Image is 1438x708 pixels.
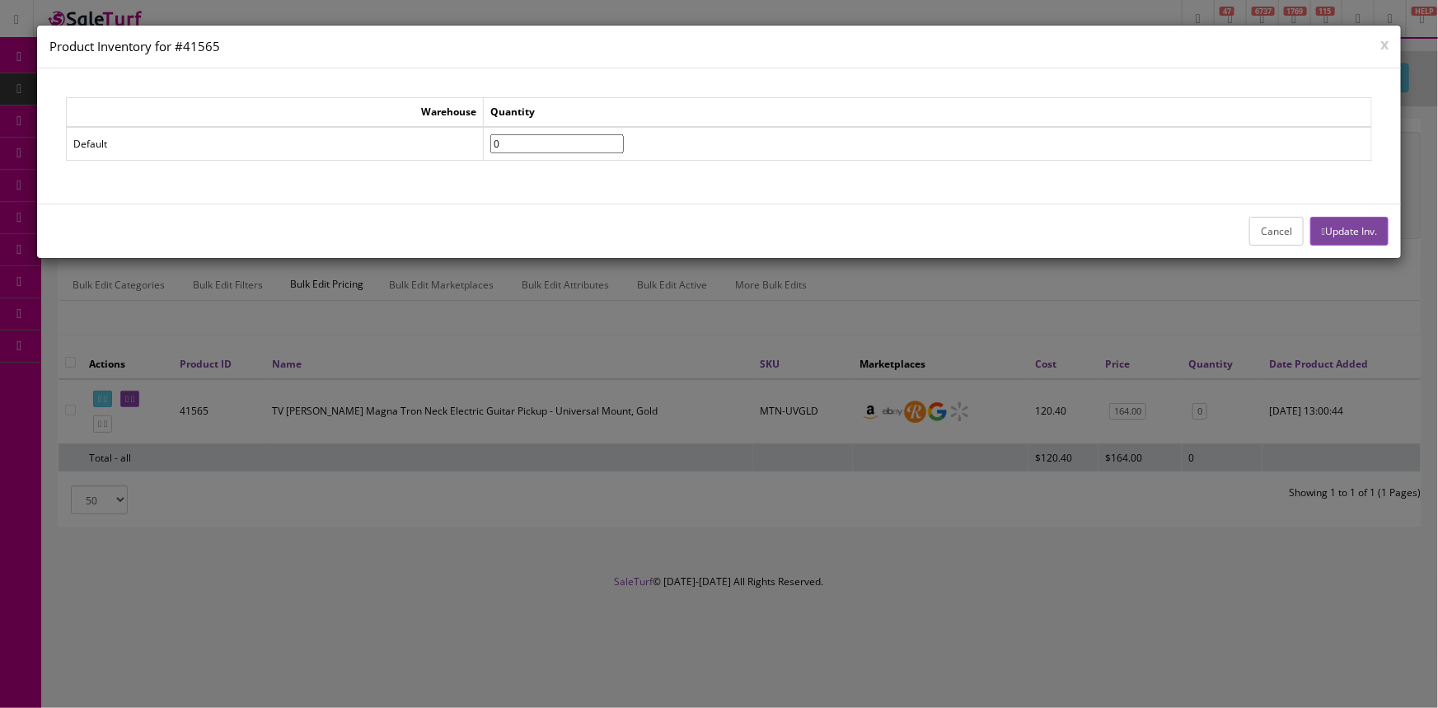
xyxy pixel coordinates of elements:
[66,98,483,127] td: Warehouse
[49,38,1389,55] h4: Product Inventory for #41565
[1310,217,1389,246] button: Update Inv.
[1249,217,1304,246] button: Cancel
[66,127,483,161] td: Default
[483,98,1372,127] td: Quantity
[1380,36,1389,51] button: x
